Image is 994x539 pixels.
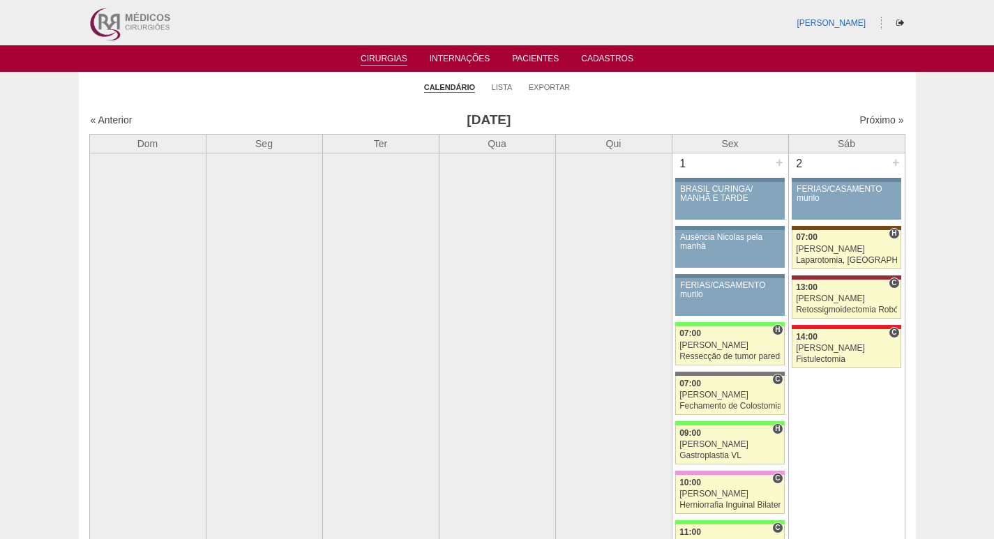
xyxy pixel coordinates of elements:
[797,18,866,28] a: [PERSON_NAME]
[789,153,811,174] div: 2
[679,390,781,400] div: [PERSON_NAME]
[675,230,784,268] a: Ausência Nicolas pela manhã
[679,328,701,338] span: 07:00
[679,440,781,449] div: [PERSON_NAME]
[675,520,784,524] div: Key: Brasil
[896,19,904,27] i: Sair
[679,379,701,388] span: 07:00
[796,294,897,303] div: [PERSON_NAME]
[675,471,784,475] div: Key: Albert Einstein
[889,278,899,289] span: Consultório
[679,402,781,411] div: Fechamento de Colostomia ou Enterostomia
[792,230,901,269] a: H 07:00 [PERSON_NAME] Laparotomia, [GEOGRAPHIC_DATA], Drenagem, Bridas
[792,182,901,220] a: FÉRIAS/CASAMENTO murilo
[675,326,784,365] a: H 07:00 [PERSON_NAME] Ressecção de tumor parede abdominal pélvica
[680,281,780,299] div: FÉRIAS/CASAMENTO murilo
[792,275,901,280] div: Key: Sírio Libanês
[796,245,897,254] div: [PERSON_NAME]
[675,278,784,316] a: FÉRIAS/CASAMENTO murilo
[859,114,903,126] a: Próximo »
[675,421,784,425] div: Key: Brasil
[675,226,784,230] div: Key: Aviso
[772,522,783,533] span: Consultório
[796,256,897,265] div: Laparotomia, [GEOGRAPHIC_DATA], Drenagem, Bridas
[796,344,897,353] div: [PERSON_NAME]
[796,305,897,314] div: Retossigmoidectomia Robótica
[555,134,672,153] th: Qui
[792,329,901,368] a: C 14:00 [PERSON_NAME] Fistulectomia
[424,82,475,93] a: Calendário
[889,327,899,338] span: Consultório
[679,352,781,361] div: Ressecção de tumor parede abdominal pélvica
[792,325,901,329] div: Key: Assunção
[675,372,784,376] div: Key: Santa Catarina
[679,451,781,460] div: Gastroplastia VL
[675,376,784,415] a: C 07:00 [PERSON_NAME] Fechamento de Colostomia ou Enterostomia
[206,134,322,153] th: Seg
[772,423,783,434] span: Hospital
[679,489,781,499] div: [PERSON_NAME]
[774,153,785,172] div: +
[680,185,780,203] div: BRASIL CURINGA/ MANHÃ E TARDE
[680,233,780,251] div: Ausência Nicolas pela manhã
[675,322,784,326] div: Key: Brasil
[91,114,133,126] a: « Anterior
[792,280,901,319] a: C 13:00 [PERSON_NAME] Retossigmoidectomia Robótica
[792,178,901,182] div: Key: Aviso
[796,282,818,292] span: 13:00
[672,134,788,153] th: Sex
[679,501,781,510] div: Herniorrafia Inguinal Bilateral
[788,134,905,153] th: Sáb
[772,324,783,335] span: Hospital
[439,134,555,153] th: Qua
[322,134,439,153] th: Ter
[679,428,701,438] span: 09:00
[796,355,897,364] div: Fistulectomia
[430,54,490,68] a: Internações
[890,153,902,172] div: +
[797,185,896,203] div: FÉRIAS/CASAMENTO murilo
[675,274,784,278] div: Key: Aviso
[796,232,818,242] span: 07:00
[772,473,783,484] span: Consultório
[679,478,701,487] span: 10:00
[361,54,407,66] a: Cirurgias
[512,54,559,68] a: Pacientes
[492,82,513,92] a: Lista
[792,226,901,230] div: Key: Santa Joana
[675,475,784,514] a: C 10:00 [PERSON_NAME] Herniorrafia Inguinal Bilateral
[529,82,571,92] a: Exportar
[581,54,633,68] a: Cadastros
[679,341,781,350] div: [PERSON_NAME]
[675,182,784,220] a: BRASIL CURINGA/ MANHÃ E TARDE
[672,153,694,174] div: 1
[285,110,692,130] h3: [DATE]
[679,527,701,537] span: 11:00
[772,374,783,385] span: Consultório
[675,425,784,464] a: H 09:00 [PERSON_NAME] Gastroplastia VL
[889,228,899,239] span: Hospital
[89,134,206,153] th: Dom
[796,332,818,342] span: 14:00
[675,178,784,182] div: Key: Aviso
